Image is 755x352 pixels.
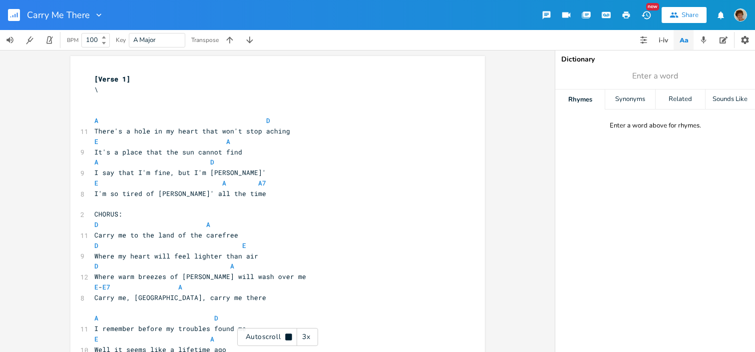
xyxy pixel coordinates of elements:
div: BPM [67,37,78,43]
span: I'm so tired of [PERSON_NAME]' all the time [94,189,266,198]
span: A [226,137,230,146]
span: \ [94,85,98,94]
span: A Major [133,35,156,44]
span: Enter a word [632,70,678,82]
span: E [94,334,98,343]
span: A [94,157,98,166]
div: Dictionary [561,56,749,63]
div: Related [656,89,705,109]
span: D [94,261,98,270]
span: D [214,313,218,322]
button: New [636,6,656,24]
span: A [94,116,98,125]
div: Rhymes [555,89,605,109]
div: Key [116,37,126,43]
span: Carry me, [GEOGRAPHIC_DATA], carry me there [94,293,266,302]
button: Share [662,7,707,23]
span: - [94,282,182,291]
span: It's a place that the sun cannot find [94,147,242,156]
div: Share [682,10,699,19]
span: There's a hole in my heart that won't stop aching [94,126,290,135]
span: A7 [258,178,266,187]
span: A [206,220,210,229]
div: Sounds Like [706,89,755,109]
div: Enter a word above for rhymes. [610,121,701,130]
span: E [94,178,98,187]
span: D [210,157,214,166]
div: New [646,3,659,10]
span: D [266,116,270,125]
span: E7 [102,282,110,291]
span: A [210,334,214,343]
div: 3x [297,328,315,346]
span: Where warm breezes of [PERSON_NAME] will wash over me [94,272,306,281]
span: Carry me to the land of the carefree [94,230,238,239]
span: E [94,282,98,291]
span: A [94,313,98,322]
span: A [222,178,226,187]
span: Carry Me There [27,10,90,19]
span: E [242,241,246,250]
span: A [178,282,182,291]
span: CHORUS: [94,209,122,218]
div: Transpose [191,37,219,43]
span: D [94,241,98,250]
img: scohenmusic [734,8,747,21]
span: Where my heart will feel lighter than air [94,251,258,260]
span: [Verse 1] [94,74,130,83]
span: I say that I'm fine, but I'm [PERSON_NAME]' [94,168,266,177]
span: A [230,261,234,270]
span: E [94,137,98,146]
span: D [94,220,98,229]
div: Autoscroll [237,328,318,346]
span: I remember before my troubles found me [94,324,246,333]
div: Synonyms [605,89,655,109]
